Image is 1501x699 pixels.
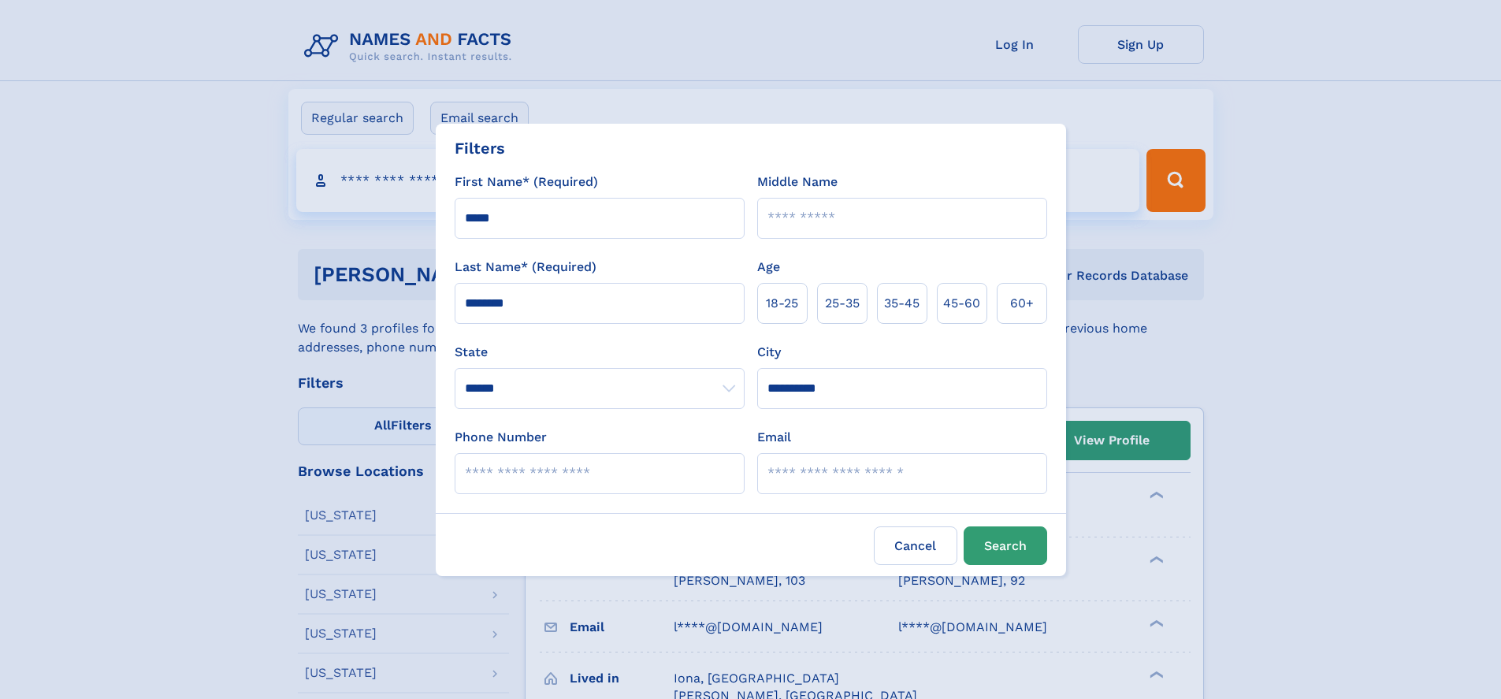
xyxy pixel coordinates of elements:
[455,258,596,277] label: Last Name* (Required)
[757,428,791,447] label: Email
[884,294,920,313] span: 35‑45
[455,343,745,362] label: State
[825,294,860,313] span: 25‑35
[757,258,780,277] label: Age
[757,343,781,362] label: City
[766,294,798,313] span: 18‑25
[943,294,980,313] span: 45‑60
[874,526,957,565] label: Cancel
[455,428,547,447] label: Phone Number
[757,173,838,191] label: Middle Name
[455,136,505,160] div: Filters
[455,173,598,191] label: First Name* (Required)
[1010,294,1034,313] span: 60+
[964,526,1047,565] button: Search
